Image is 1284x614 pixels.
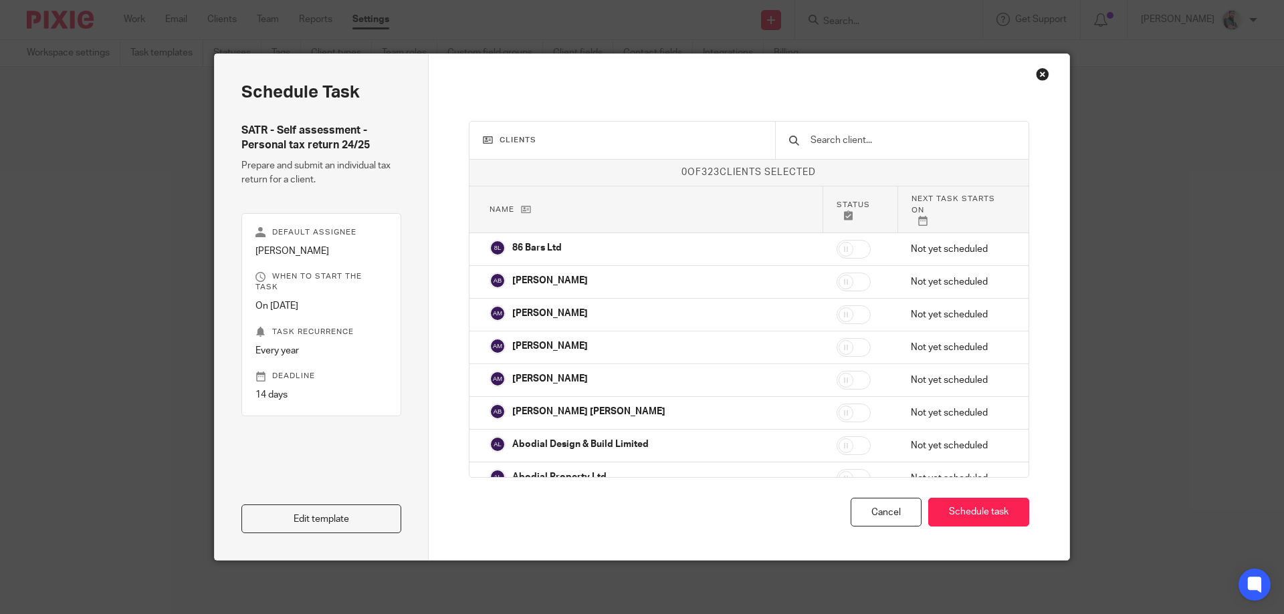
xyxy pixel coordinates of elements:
[490,371,506,387] img: svg%3E
[490,338,506,354] img: svg%3E
[255,299,387,313] p: On [DATE]
[911,308,1008,321] p: Not yet scheduled
[255,245,387,258] p: [PERSON_NAME]
[911,341,1008,354] p: Not yet scheduled
[512,274,588,287] p: [PERSON_NAME]
[490,240,506,256] img: svg%3E
[911,275,1008,289] p: Not yet scheduled
[911,406,1008,420] p: Not yet scheduled
[809,133,1015,148] input: Search client...
[490,404,506,420] img: svg%3E
[512,339,588,353] p: [PERSON_NAME]
[469,166,1029,179] p: of clients selected
[255,388,387,402] p: 14 days
[490,305,506,321] img: svg%3E
[512,405,665,418] p: [PERSON_NAME] [PERSON_NAME]
[490,204,810,215] p: Name
[490,436,506,452] img: svg%3E
[837,199,883,220] p: Status
[241,124,401,152] h4: SATR - Self assessment - Personal tax return 24/25
[851,498,922,526] div: Cancel
[928,498,1029,526] button: Schedule task
[483,135,762,146] h3: Clients
[702,168,720,177] span: 323
[911,243,1008,256] p: Not yet scheduled
[512,470,607,484] p: Abodial Property Ltd
[241,159,401,186] p: Prepare and submit an individual tax return for a client.
[512,241,562,255] p: 86 Bars Ltd
[512,372,588,386] p: [PERSON_NAME]
[512,438,649,451] p: Abodial Design & Build Limited
[255,371,387,381] p: Deadline
[1036,67,1049,81] div: Close this dialog window
[490,469,506,485] img: svg%3E
[255,344,387,357] p: Every year
[911,373,1008,387] p: Not yet scheduled
[911,472,1008,485] p: Not yet scheduled
[241,504,401,533] a: Edit template
[681,168,687,177] span: 0
[241,81,401,104] h2: Schedule task
[255,327,387,337] p: Task recurrence
[490,273,506,289] img: svg%3E
[255,271,387,293] p: When to start the task
[912,193,1008,226] p: Next task starts on
[255,227,387,238] p: Default assignee
[512,307,588,320] p: [PERSON_NAME]
[911,439,1008,452] p: Not yet scheduled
